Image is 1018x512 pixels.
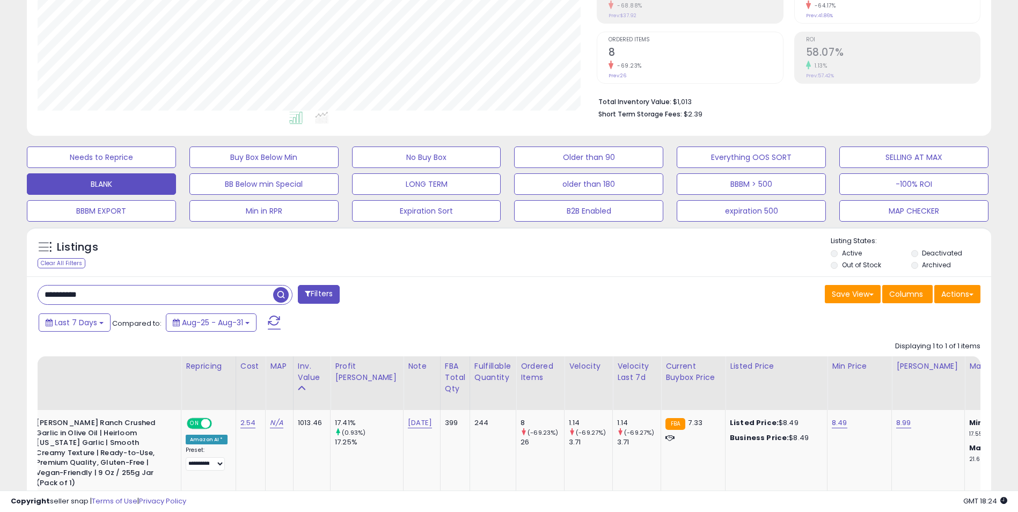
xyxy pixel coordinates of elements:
[896,361,960,372] div: [PERSON_NAME]
[112,318,162,328] span: Compared to:
[514,200,663,222] button: B2B Enabled
[609,46,782,61] h2: 8
[186,361,231,372] div: Repricing
[11,496,50,506] strong: Copyright
[166,313,257,332] button: Aug-25 - Aug-31
[189,173,339,195] button: BB Below min Special
[445,361,465,394] div: FBA Total Qty
[514,147,663,168] button: Older than 90
[832,361,887,372] div: Min Price
[598,94,972,107] li: $1,013
[189,200,339,222] button: Min in RPR
[963,496,1007,506] span: 2025-09-8 18:24 GMT
[842,248,862,258] label: Active
[806,72,834,79] small: Prev: 57.42%
[57,240,98,255] h5: Listings
[186,447,228,471] div: Preset:
[806,12,833,19] small: Prev: 41.86%
[352,147,501,168] button: No Buy Box
[352,173,501,195] button: LONG TERM
[569,437,612,447] div: 3.71
[514,173,663,195] button: older than 180
[182,317,243,328] span: Aug-25 - Aug-31
[27,200,176,222] button: BBBM EXPORT
[27,173,176,195] button: BLANK
[617,418,661,428] div: 1.14
[609,12,636,19] small: Prev: $37.92
[934,285,980,303] button: Actions
[11,496,186,507] div: seller snap | |
[609,37,782,43] span: Ordered Items
[474,418,508,428] div: 244
[684,109,702,119] span: $2.39
[730,418,779,428] b: Listed Price:
[922,260,951,269] label: Archived
[839,200,988,222] button: MAP CHECKER
[811,2,836,10] small: -64.17%
[298,418,322,428] div: 1013.46
[408,361,436,372] div: Note
[569,361,608,372] div: Velocity
[36,418,166,491] b: [PERSON_NAME] Ranch Crushed Garlic in Olive Oil | Heirloom [US_STATE] Garlic | Smooth Creamy Text...
[521,418,564,428] div: 8
[730,418,819,428] div: $8.49
[408,418,432,428] a: [DATE]
[665,361,721,383] div: Current Buybox Price
[38,258,85,268] div: Clear All Filters
[839,173,988,195] button: -100% ROI
[298,361,326,383] div: Inv. value
[139,496,186,506] a: Privacy Policy
[613,62,642,70] small: -69.23%
[665,418,685,430] small: FBA
[832,418,847,428] a: 8.49
[598,109,682,119] b: Short Term Storage Fees:
[39,313,111,332] button: Last 7 Days
[896,418,911,428] a: 8.99
[842,260,881,269] label: Out of Stock
[528,428,558,437] small: (-69.23%)
[806,46,980,61] h2: 58.07%
[352,200,501,222] button: Expiration Sort
[270,361,288,372] div: MAP
[55,317,97,328] span: Last 7 Days
[474,361,511,383] div: Fulfillable Quantity
[521,437,564,447] div: 26
[730,433,819,443] div: $8.49
[688,418,702,428] span: 7.33
[969,443,988,453] b: Max:
[569,418,612,428] div: 1.14
[335,437,403,447] div: 17.25%
[617,361,656,383] div: Velocity Last 7d
[624,428,654,437] small: (-69.27%)
[677,200,826,222] button: expiration 500
[730,361,823,372] div: Listed Price
[811,62,827,70] small: 1.13%
[889,289,923,299] span: Columns
[188,419,201,428] span: ON
[839,147,988,168] button: SELLING AT MAX
[27,147,176,168] button: Needs to Reprice
[677,147,826,168] button: Everything OOS SORT
[240,418,256,428] a: 2.54
[342,428,365,437] small: (0.93%)
[882,285,933,303] button: Columns
[922,248,962,258] label: Deactivated
[189,147,339,168] button: Buy Box Below Min
[895,341,980,352] div: Displaying 1 to 1 of 1 items
[270,418,283,428] a: N/A
[677,173,826,195] button: BBBM > 500
[186,435,228,444] div: Amazon AI *
[298,285,340,304] button: Filters
[92,496,137,506] a: Terms of Use
[240,361,261,372] div: Cost
[613,2,642,10] small: -68.88%
[617,437,661,447] div: 3.71
[521,361,560,383] div: Ordered Items
[335,361,399,383] div: Profit [PERSON_NAME]
[730,433,789,443] b: Business Price:
[576,428,606,437] small: (-69.27%)
[969,418,985,428] b: Min:
[831,236,991,246] p: Listing States:
[825,285,881,303] button: Save View
[9,361,177,372] div: Title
